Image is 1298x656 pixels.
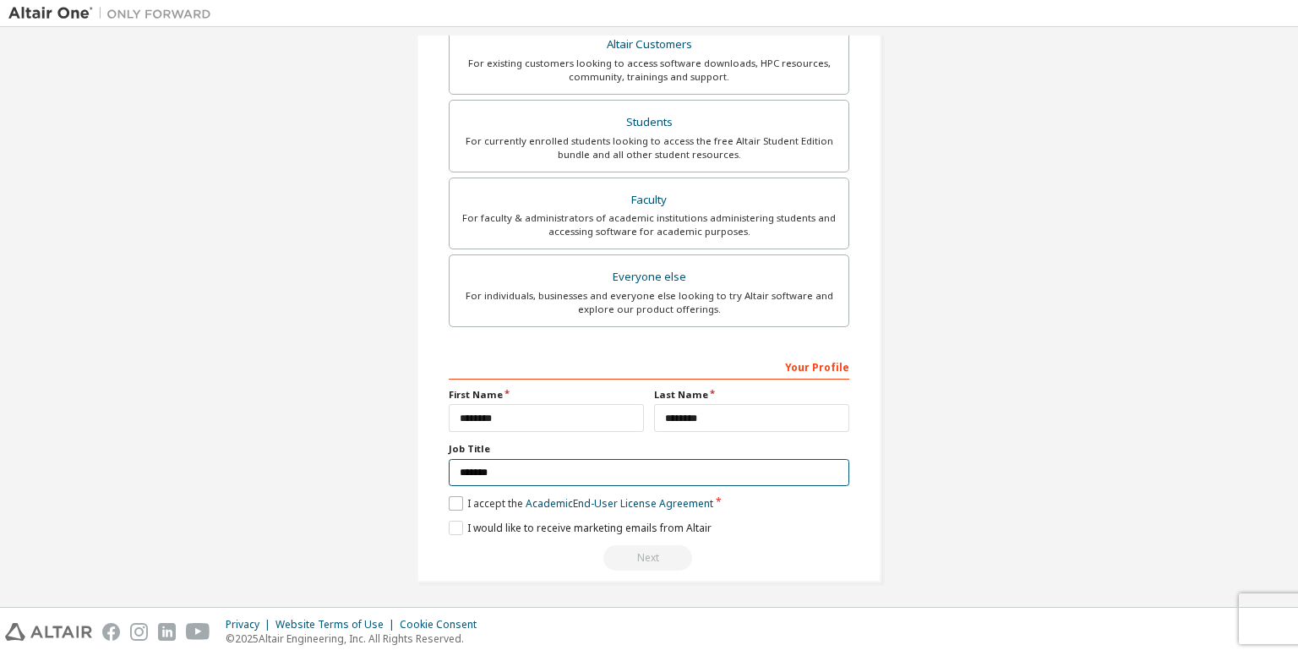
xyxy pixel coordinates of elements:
div: Privacy [226,618,275,631]
p: © 2025 Altair Engineering, Inc. All Rights Reserved. [226,631,487,646]
label: Last Name [654,388,849,402]
div: Everyone else [460,265,838,289]
div: For faculty & administrators of academic institutions administering students and accessing softwa... [460,211,838,238]
div: Students [460,111,838,134]
label: Job Title [449,442,849,456]
label: First Name [449,388,644,402]
div: For currently enrolled students looking to access the free Altair Student Edition bundle and all ... [460,134,838,161]
img: instagram.svg [130,623,148,641]
div: Faculty [460,189,838,212]
label: I accept the [449,496,713,511]
a: Academic End-User License Agreement [526,496,713,511]
div: Cookie Consent [400,618,487,631]
div: For existing customers looking to access software downloads, HPC resources, community, trainings ... [460,57,838,84]
div: For individuals, businesses and everyone else looking to try Altair software and explore our prod... [460,289,838,316]
label: I would like to receive marketing emails from Altair [449,521,712,535]
div: Read and acccept EULA to continue [449,545,849,571]
img: altair_logo.svg [5,623,92,641]
div: Website Terms of Use [275,618,400,631]
div: Altair Customers [460,33,838,57]
img: facebook.svg [102,623,120,641]
div: Your Profile [449,353,849,380]
img: youtube.svg [186,623,210,641]
img: linkedin.svg [158,623,176,641]
img: Altair One [8,5,220,22]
